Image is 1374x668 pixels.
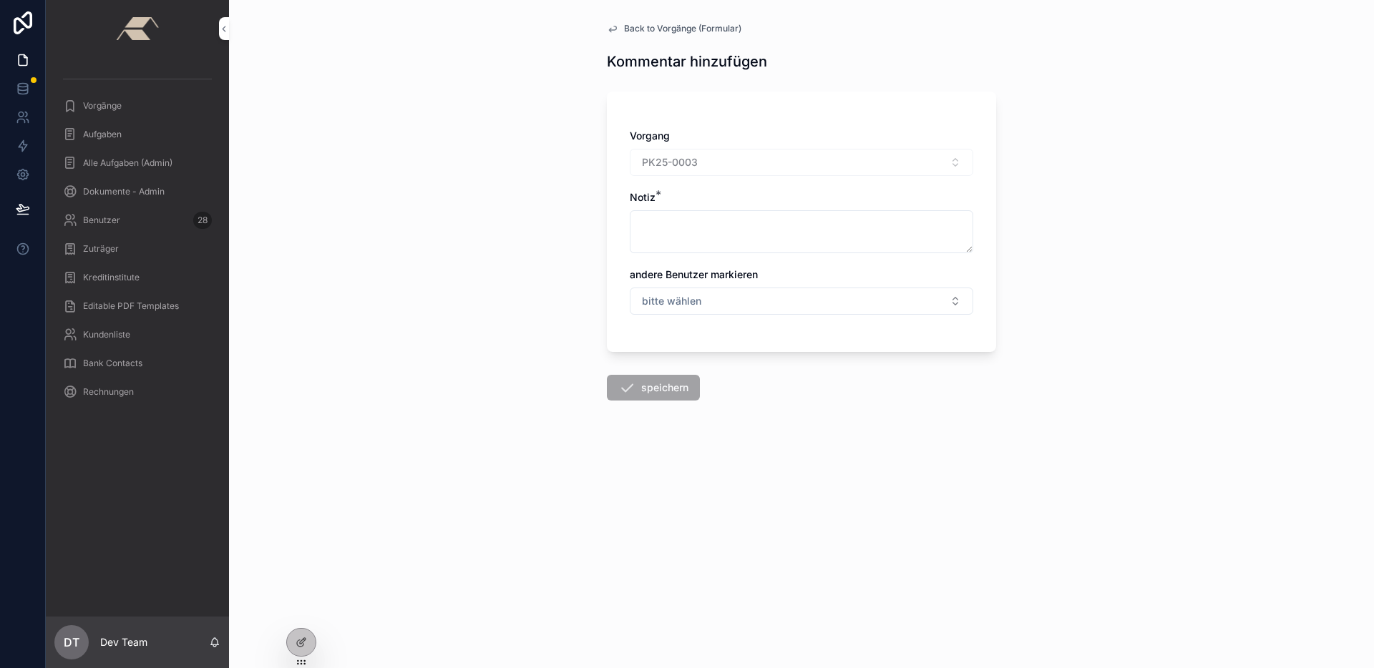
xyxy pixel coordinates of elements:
[642,294,701,308] span: bitte wählen
[100,635,147,649] p: Dev Team
[630,268,758,280] span: andere Benutzer markieren
[624,23,741,34] span: Back to Vorgänge (Formular)
[54,122,220,147] a: Aufgaben
[607,51,767,72] h1: Kommentar hinzufügen
[630,191,656,203] span: Notiz
[54,265,220,290] a: Kreditinstitute
[54,150,220,176] a: Alle Aufgaben (Admin)
[83,100,122,112] span: Vorgänge
[83,358,142,369] span: Bank Contacts
[54,179,220,205] a: Dokumente - Admin
[64,634,79,651] span: DT
[83,215,120,226] span: Benutzer
[54,322,220,348] a: Kundenliste
[54,379,220,405] a: Rechnungen
[46,57,229,423] div: scrollable content
[83,300,179,312] span: Editable PDF Templates
[630,129,670,142] span: Vorgang
[193,212,212,229] div: 28
[607,23,741,34] a: Back to Vorgänge (Formular)
[54,236,220,262] a: Zuträger
[630,288,973,315] button: Select Button
[54,207,220,233] a: Benutzer28
[54,93,220,119] a: Vorgänge
[83,329,130,340] span: Kundenliste
[83,157,172,169] span: Alle Aufgaben (Admin)
[83,243,119,255] span: Zuträger
[83,129,122,140] span: Aufgaben
[54,293,220,319] a: Editable PDF Templates
[54,350,220,376] a: Bank Contacts
[116,17,158,40] img: App logo
[83,186,165,197] span: Dokumente - Admin
[83,386,134,398] span: Rechnungen
[83,272,140,283] span: Kreditinstitute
